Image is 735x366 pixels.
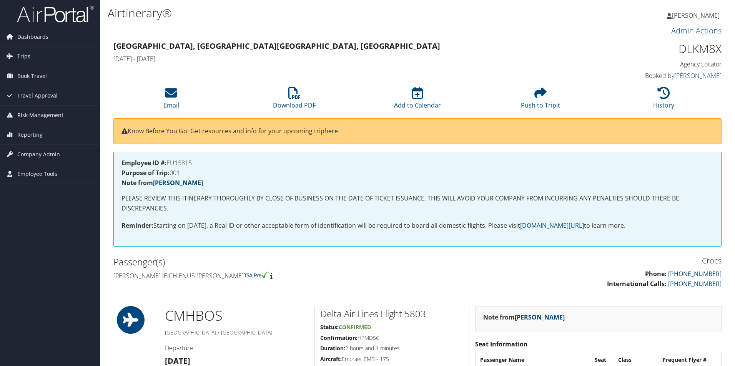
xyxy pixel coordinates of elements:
[672,11,720,20] span: [PERSON_NAME]
[113,55,567,63] h4: [DATE] - [DATE]
[17,106,63,125] span: Risk Management
[320,323,339,331] strong: Status:
[113,41,440,51] strong: [GEOGRAPHIC_DATA], [GEOGRAPHIC_DATA] [GEOGRAPHIC_DATA], [GEOGRAPHIC_DATA]
[339,323,371,331] span: Confirmed
[668,270,722,278] a: [PHONE_NUMBER]
[121,169,170,177] strong: Purpose of Trip:
[645,270,667,278] strong: Phone:
[244,272,269,278] img: tsa-precheck.png
[320,307,463,320] h2: Delta Air Lines Flight 5803
[520,221,584,230] a: [DOMAIN_NAME][URL]
[667,4,727,27] a: [PERSON_NAME]
[423,255,722,266] h3: Crocs
[121,126,713,136] p: Know Before You Go: Get resources and info for your upcoming trip
[671,25,722,36] a: Admin Actions
[668,280,722,288] a: [PHONE_NUMBER]
[121,179,203,187] strong: Note from
[320,334,463,342] h5: HPMD5C
[17,145,60,164] span: Company Admin
[17,66,47,86] span: Book Travel
[121,221,153,230] strong: Reminder:
[607,280,667,288] strong: International Calls:
[578,60,722,68] h4: Agency Locator
[165,306,308,325] h1: CMH BOS
[475,340,528,348] strong: Seat Information
[113,272,412,280] h4: [PERSON_NAME] jeichienus [PERSON_NAME]
[394,91,441,109] a: Add to Calendar
[320,344,345,352] strong: Duration:
[113,255,412,268] h2: Passenger(s)
[153,179,203,187] a: [PERSON_NAME]
[108,5,521,21] h1: Airtinerary®
[165,344,308,352] h4: Departure
[483,313,565,321] strong: Note from
[324,127,338,135] a: here
[121,160,713,166] h4: EU15815
[320,334,358,341] strong: Confirmation:
[273,91,316,109] a: Download PDF
[320,344,463,352] h5: 2 hours and 4 minutes
[121,159,166,167] strong: Employee ID #:
[17,164,57,184] span: Employee Tools
[17,27,48,46] span: Dashboards
[320,355,463,363] h5: Embraer EMB - 175
[165,356,190,366] strong: [DATE]
[674,71,722,80] a: [PERSON_NAME]
[165,329,308,336] h5: [GEOGRAPHIC_DATA] / [GEOGRAPHIC_DATA]
[17,47,30,66] span: Trips
[578,41,722,57] h1: DLKM8X
[17,5,94,23] img: airportal-logo.png
[578,71,722,80] h4: Booked by
[320,355,342,363] strong: Aircraft:
[163,91,179,109] a: Email
[17,125,43,144] span: Reporting
[17,86,58,105] span: Travel Approval
[515,313,565,321] a: [PERSON_NAME]
[521,91,560,109] a: Push to Tripit
[121,170,713,176] h4: 001
[121,221,713,231] p: Starting on [DATE], a Real ID or other acceptable form of identification will be required to boar...
[653,91,674,109] a: History
[121,194,713,213] p: PLEASE REVIEW THIS ITINERARY THOROUGHLY BY CLOSE OF BUSINESS ON THE DATE OF TICKET ISSUANCE. THIS...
